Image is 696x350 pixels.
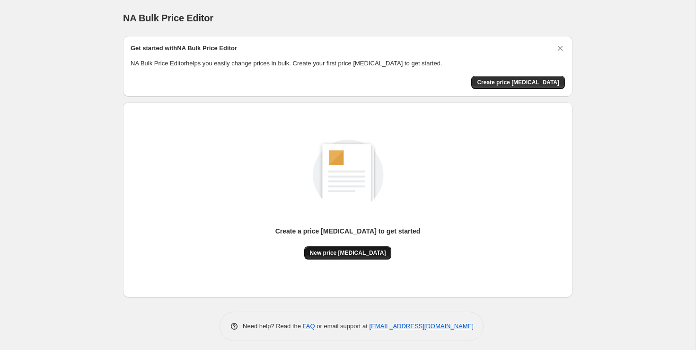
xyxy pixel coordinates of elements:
[315,323,370,330] span: or email support at
[477,79,559,86] span: Create price [MEDICAL_DATA]
[370,323,474,330] a: [EMAIL_ADDRESS][DOMAIN_NAME]
[131,59,565,68] p: NA Bulk Price Editor helps you easily change prices in bulk. Create your first price [MEDICAL_DAT...
[304,246,392,260] button: New price [MEDICAL_DATA]
[471,76,565,89] button: Create price change job
[310,249,386,257] span: New price [MEDICAL_DATA]
[303,323,315,330] a: FAQ
[123,13,213,23] span: NA Bulk Price Editor
[243,323,303,330] span: Need help? Read the
[131,44,237,53] h2: Get started with NA Bulk Price Editor
[555,44,565,53] button: Dismiss card
[275,226,421,236] p: Create a price [MEDICAL_DATA] to get started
